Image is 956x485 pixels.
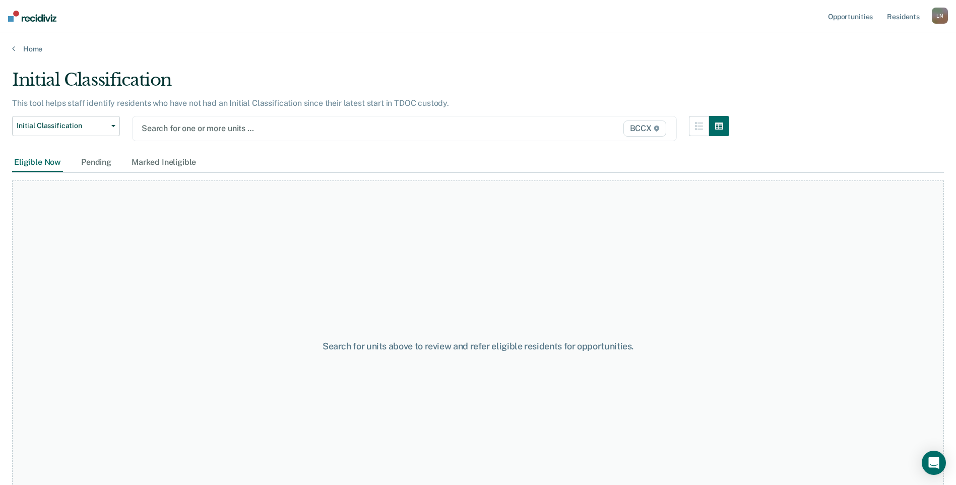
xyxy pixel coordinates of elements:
div: Marked Ineligible [130,153,198,172]
div: Initial Classification [12,70,729,98]
div: Open Intercom Messenger [922,451,946,475]
p: This tool helps staff identify residents who have not had an Initial Classification since their l... [12,98,449,108]
button: Initial Classification [12,116,120,136]
span: Initial Classification [17,122,107,130]
div: Pending [79,153,113,172]
div: L N [932,8,948,24]
div: Search for units above to review and refer eligible residents for opportunities. [245,341,711,352]
img: Recidiviz [8,11,56,22]
button: LN [932,8,948,24]
div: Eligible Now [12,153,63,172]
span: BCCX [623,120,666,137]
a: Home [12,44,944,53]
